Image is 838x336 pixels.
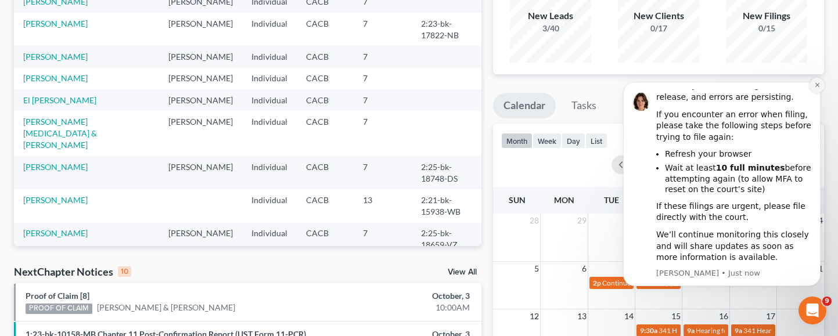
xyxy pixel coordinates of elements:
td: [PERSON_NAME] [159,111,242,156]
span: 13 [576,309,588,323]
div: New Filings [726,9,807,23]
span: 9a [735,326,742,335]
span: 2p [593,279,601,287]
td: CACB [297,223,354,256]
td: [PERSON_NAME] [159,223,242,256]
a: Tasks [561,93,607,118]
div: New Leads [510,9,591,23]
td: Individual [242,46,297,67]
td: Individual [242,111,297,156]
td: [PERSON_NAME] [159,68,242,89]
iframe: Intercom notifications message [606,67,838,330]
a: [PERSON_NAME] [23,19,88,28]
td: CACB [297,68,354,89]
button: day [562,133,585,149]
div: October, 3 [330,290,470,302]
div: 3/40 [510,23,591,34]
span: Tue [604,195,619,205]
td: CACB [297,111,354,156]
button: list [585,133,607,149]
a: [PERSON_NAME] [23,162,88,172]
td: 2:23-bk-17822-NB [412,13,482,46]
div: PROOF OF CLAIM [26,304,92,314]
a: [PERSON_NAME] [23,195,88,205]
iframe: Intercom live chat [799,297,826,324]
td: [PERSON_NAME] [159,156,242,189]
td: CACB [297,46,354,67]
span: 12 [528,309,540,323]
span: 29 [576,214,588,227]
td: Individual [242,89,297,111]
span: 5 [533,262,540,276]
td: 7 [354,46,412,67]
a: [PERSON_NAME] [23,73,88,83]
td: [PERSON_NAME] [159,13,242,46]
td: Individual [242,223,297,256]
td: 2:21-bk-15938-WB [412,189,482,222]
td: 7 [354,156,412,189]
a: View All [448,268,477,276]
td: 7 [354,111,412,156]
a: [PERSON_NAME] [23,228,88,238]
td: CACB [297,89,354,111]
td: 7 [354,13,412,46]
td: Individual [242,68,297,89]
button: week [533,133,562,149]
span: 6 [581,262,588,276]
span: 341 Hearing for [PERSON_NAME] [659,326,763,335]
a: Calendar [493,93,556,118]
div: 0/17 [618,23,699,34]
td: Individual [242,156,297,189]
td: 2:25-bk-18748-DS [412,156,482,189]
td: CACB [297,189,354,222]
span: 9a [687,326,695,335]
span: 9:30a [640,326,657,335]
td: CACB [297,156,354,189]
a: [PERSON_NAME][MEDICAL_DATA] & [PERSON_NAME] [23,117,97,150]
td: Individual [242,13,297,46]
td: 13 [354,189,412,222]
span: 9 [822,297,832,306]
div: New Clients [618,9,699,23]
button: month [501,133,533,149]
div: 10:00AM [330,302,470,313]
a: [PERSON_NAME] [23,52,88,62]
div: 10 [118,266,131,277]
td: Individual [242,189,297,222]
div: NextChapter Notices [14,265,131,279]
td: 7 [354,68,412,89]
td: [PERSON_NAME] [159,46,242,67]
td: 2:25-bk-18659-VZ [412,223,482,256]
a: El [PERSON_NAME] [23,95,96,105]
td: 7 [354,223,412,256]
td: [PERSON_NAME] [159,89,242,111]
span: Continued Status Conf [602,279,671,287]
a: [PERSON_NAME] & [PERSON_NAME] [97,302,235,313]
td: 7 [354,89,412,111]
td: CACB [297,13,354,46]
span: Mon [554,195,574,205]
span: Sun [509,195,526,205]
div: 0/15 [726,23,807,34]
span: 28 [528,214,540,227]
a: Proof of Claim [8] [26,291,89,301]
